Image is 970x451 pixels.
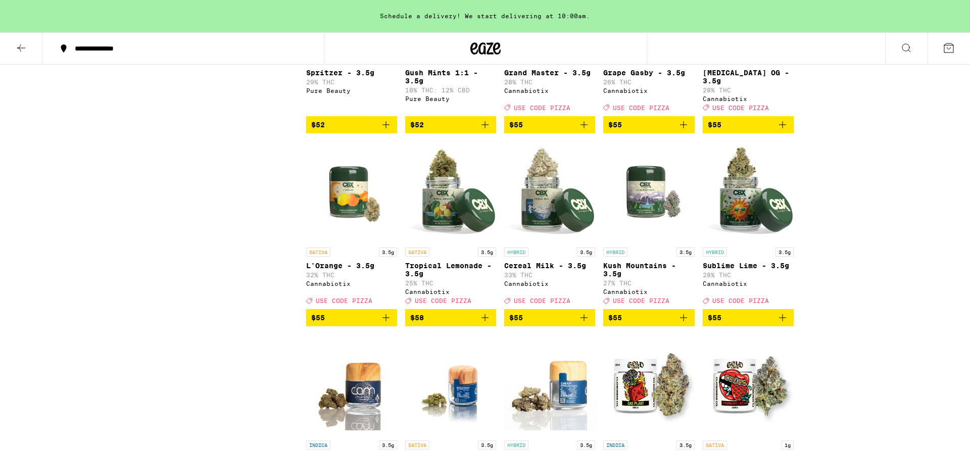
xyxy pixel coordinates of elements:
[603,247,627,257] p: HYBRID
[504,141,595,242] img: Cannabiotix - Cereal Milk - 3.5g
[306,141,397,242] img: Cannabiotix - L'Orange - 3.5g
[405,69,496,85] p: Gush Mints 1:1 - 3.5g
[703,247,727,257] p: HYBRID
[504,272,595,278] p: 33% THC
[703,334,794,435] img: Claybourne Co. - Gold Cuts: Strawberry C.R.E.A.M.- 3.5g
[306,69,397,77] p: Spritzer - 3.5g
[603,141,694,309] a: Open page for Kush Mountains - 3.5g from Cannabiotix
[405,440,429,449] p: SATIVA
[504,440,528,449] p: HYBRID
[504,69,595,77] p: Grand Master - 3.5g
[306,87,397,94] div: Pure Beauty
[603,334,694,435] img: Claybourne Co. - Gold Cuts: Gas Plant - 3.5g
[514,105,570,111] span: USE CODE PIZZA
[405,262,496,278] p: Tropical Lemonade - 3.5g
[603,116,694,133] button: Add to bag
[703,87,794,93] p: 28% THC
[478,440,496,449] p: 3.5g
[504,262,595,270] p: Cereal Milk - 3.5g
[306,309,397,326] button: Add to bag
[504,116,595,133] button: Add to bag
[504,141,595,309] a: Open page for Cereal Milk - 3.5g from Cannabiotix
[577,440,595,449] p: 3.5g
[306,440,330,449] p: INDICA
[504,247,528,257] p: HYBRID
[703,262,794,270] p: Sublime Lime - 3.5g
[306,116,397,133] button: Add to bag
[712,297,769,304] span: USE CODE PIZZA
[603,87,694,94] div: Cannabiotix
[708,121,721,129] span: $55
[311,121,325,129] span: $52
[608,314,622,322] span: $55
[306,262,397,270] p: L'Orange - 3.5g
[703,280,794,287] div: Cannabiotix
[703,69,794,85] p: [MEDICAL_DATA] OG - 3.5g
[703,272,794,278] p: 28% THC
[509,121,523,129] span: $55
[703,309,794,326] button: Add to bag
[379,440,397,449] p: 3.5g
[708,314,721,322] span: $55
[478,247,496,257] p: 3.5g
[509,314,523,322] span: $55
[504,79,595,85] p: 28% THC
[613,105,669,111] span: USE CODE PIZZA
[405,141,496,242] img: Cannabiotix - Tropical Lemonade - 3.5g
[504,334,595,435] img: CAM - CAM Pop - 3.5g
[405,87,496,93] p: 10% THC: 12% CBD
[703,141,794,309] a: Open page for Sublime Lime - 3.5g from Cannabiotix
[613,297,669,304] span: USE CODE PIZZA
[405,141,496,309] a: Open page for Tropical Lemonade - 3.5g from Cannabiotix
[775,247,794,257] p: 3.5g
[316,297,372,304] span: USE CODE PIZZA
[410,314,424,322] span: $58
[577,247,595,257] p: 3.5g
[703,440,727,449] p: SATIVA
[306,247,330,257] p: SATIVA
[405,288,496,295] div: Cannabiotix
[311,314,325,322] span: $55
[306,334,397,435] img: CAM - Brain Dead - 3.5g
[504,280,595,287] div: Cannabiotix
[405,116,496,133] button: Add to bag
[603,440,627,449] p: INDICA
[379,247,397,257] p: 3.5g
[703,116,794,133] button: Add to bag
[306,272,397,278] p: 32% THC
[504,87,595,94] div: Cannabiotix
[405,247,429,257] p: SATIVA
[603,79,694,85] p: 26% THC
[306,280,397,287] div: Cannabiotix
[410,121,424,129] span: $52
[405,309,496,326] button: Add to bag
[306,79,397,85] p: 29% THC
[603,141,694,242] img: Cannabiotix - Kush Mountains - 3.5g
[712,105,769,111] span: USE CODE PIZZA
[603,309,694,326] button: Add to bag
[603,69,694,77] p: Grape Gasby - 3.5g
[514,297,570,304] span: USE CODE PIZZA
[306,141,397,309] a: Open page for L'Orange - 3.5g from Cannabiotix
[703,95,794,102] div: Cannabiotix
[676,440,695,449] p: 3.5g
[608,121,622,129] span: $55
[415,297,471,304] span: USE CODE PIZZA
[676,247,695,257] p: 3.5g
[405,334,496,435] img: CAM - Super Silver Haze - 3.5g
[504,309,595,326] button: Add to bag
[782,440,794,449] p: 1g
[603,280,694,286] p: 27% THC
[603,262,694,278] p: Kush Mountains - 3.5g
[405,280,496,286] p: 25% THC
[405,95,496,102] div: Pure Beauty
[703,141,794,242] img: Cannabiotix - Sublime Lime - 3.5g
[603,288,694,295] div: Cannabiotix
